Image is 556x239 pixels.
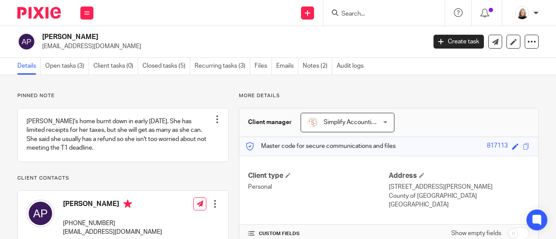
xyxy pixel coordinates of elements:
h2: [PERSON_NAME] [42,33,345,42]
img: Screenshot%202023-11-02%20134555.png [515,6,529,20]
p: More details [239,92,539,99]
a: Details [17,58,41,75]
input: Search [341,10,419,18]
div: 817113 [487,141,508,151]
p: Client contacts [17,175,228,182]
a: Emails [276,58,298,75]
label: Show empty fields [451,229,501,238]
p: County of [GEOGRAPHIC_DATA] [389,192,530,200]
img: Pixie [17,7,61,19]
p: [STREET_ADDRESS][PERSON_NAME] [389,183,530,191]
h4: CUSTOM FIELDS [248,230,389,237]
p: Personal [248,183,389,191]
a: Client tasks (0) [93,58,138,75]
p: [EMAIL_ADDRESS][DOMAIN_NAME] [63,228,162,236]
a: Open tasks (3) [45,58,89,75]
p: [GEOGRAPHIC_DATA] [389,200,530,209]
h4: Client type [248,171,389,180]
p: [PHONE_NUMBER] [63,219,162,228]
a: Create task [434,35,484,49]
p: Pinned note [17,92,228,99]
a: Recurring tasks (3) [195,58,250,75]
img: svg%3E [17,33,36,51]
h4: Address [389,171,530,180]
h3: Client manager [248,118,292,127]
p: [EMAIL_ADDRESS][DOMAIN_NAME] [42,42,420,51]
span: Simplify Accounting [324,119,378,125]
img: Screenshot%202023-11-29%20141159.png [308,117,318,128]
p: Master code for secure communications and files [246,142,396,151]
a: Audit logs [337,58,368,75]
h4: [PERSON_NAME] [63,200,162,210]
i: Primary [123,200,132,208]
img: svg%3E [26,200,54,227]
a: Files [255,58,272,75]
a: Notes (2) [303,58,332,75]
a: Closed tasks (5) [142,58,190,75]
